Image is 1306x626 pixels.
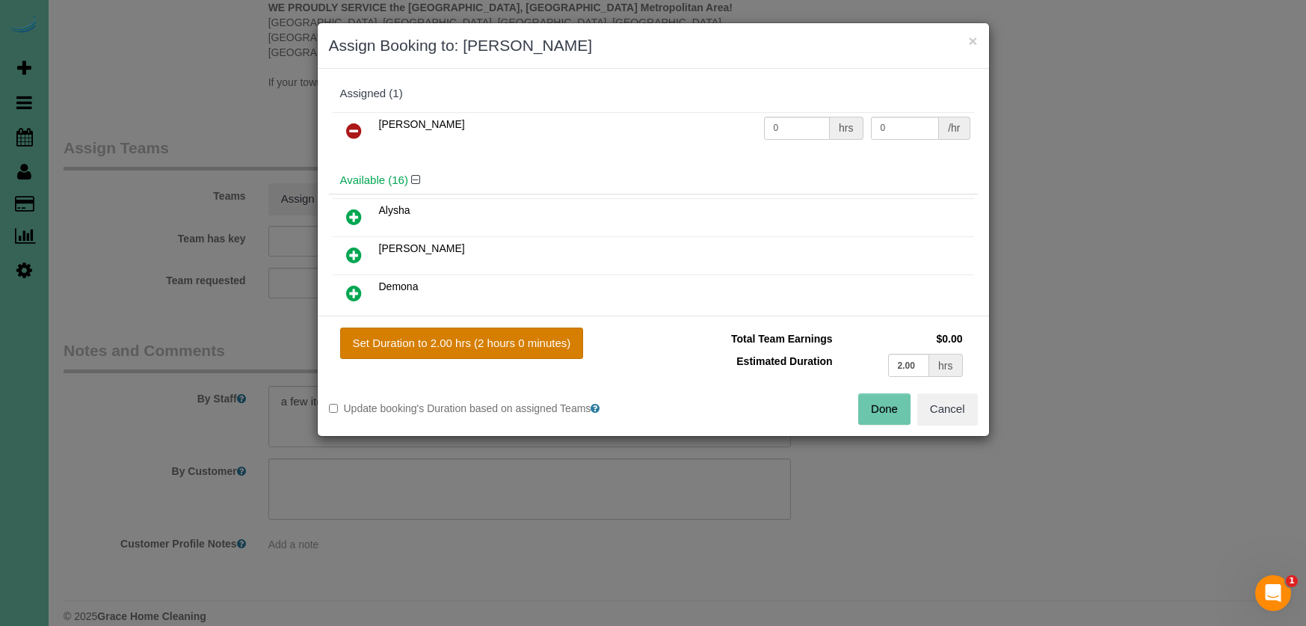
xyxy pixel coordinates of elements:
[929,354,962,377] div: hrs
[329,401,642,416] label: Update booking's Duration based on assigned Teams
[858,393,911,425] button: Done
[1255,575,1291,611] iframe: Intercom live chat
[329,34,978,57] h3: Assign Booking to: [PERSON_NAME]
[379,204,410,216] span: Alysha
[736,355,832,367] span: Estimated Duration
[837,328,967,350] td: $0.00
[665,328,837,350] td: Total Team Earnings
[340,88,967,100] div: Assigned (1)
[340,174,967,187] h4: Available (16)
[379,280,419,292] span: Demona
[379,242,465,254] span: [PERSON_NAME]
[939,117,970,140] div: /hr
[329,404,338,413] input: Update booking's Duration based on assigned Teams
[917,393,978,425] button: Cancel
[830,117,863,140] div: hrs
[340,328,584,359] button: Set Duration to 2.00 hrs (2 hours 0 minutes)
[1286,575,1298,587] span: 1
[968,33,977,49] button: ×
[379,118,465,130] span: [PERSON_NAME]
